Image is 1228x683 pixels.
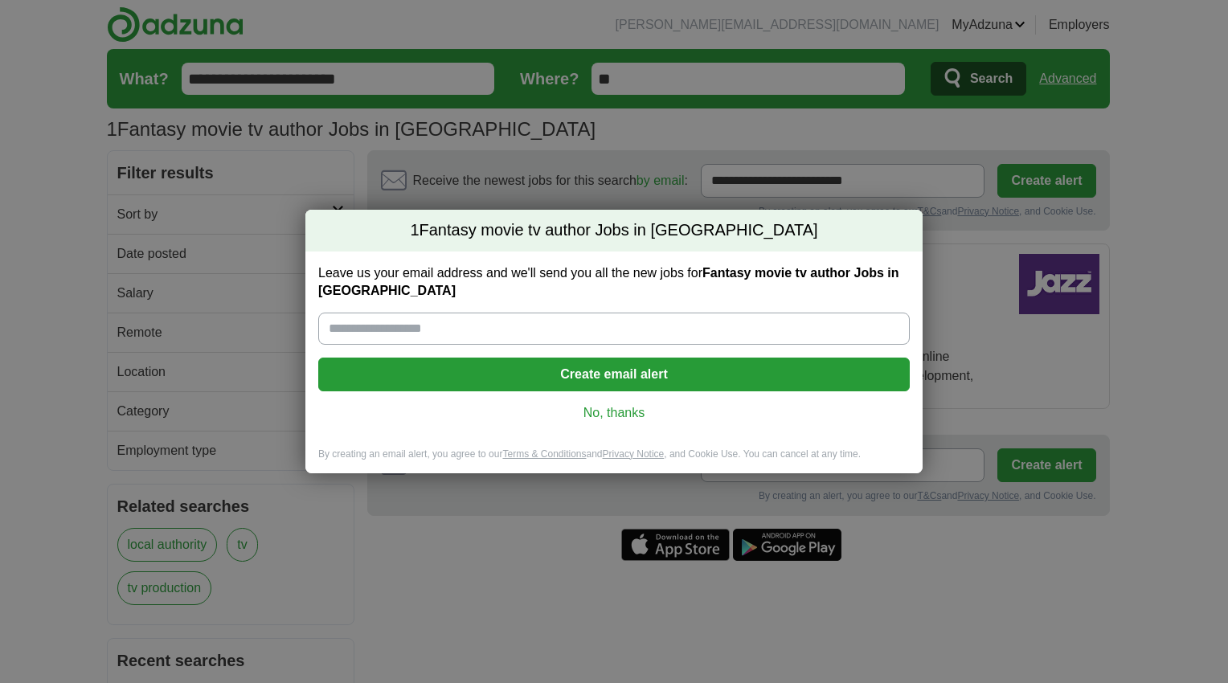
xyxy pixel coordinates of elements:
[318,266,899,297] strong: Fantasy movie tv author Jobs in [GEOGRAPHIC_DATA]
[502,448,586,460] a: Terms & Conditions
[318,264,910,300] label: Leave us your email address and we'll send you all the new jobs for
[603,448,665,460] a: Privacy Notice
[410,219,419,242] span: 1
[318,358,910,391] button: Create email alert
[331,404,897,422] a: No, thanks
[305,448,923,474] div: By creating an email alert, you agree to our and , and Cookie Use. You can cancel at any time.
[305,210,923,252] h2: Fantasy movie tv author Jobs in [GEOGRAPHIC_DATA]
